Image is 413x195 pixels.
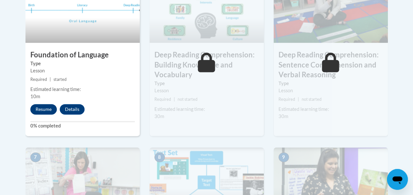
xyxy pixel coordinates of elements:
[278,97,295,102] span: Required
[30,152,41,162] span: 7
[30,122,135,129] label: 0% completed
[30,104,57,114] button: Resume
[387,169,408,190] iframe: Button to launch messaging window
[298,97,299,102] span: |
[278,87,383,94] div: Lesson
[50,77,51,82] span: |
[278,80,383,87] label: Type
[30,86,135,93] div: Estimated learning time:
[30,77,47,82] span: Required
[278,106,383,113] div: Estimated learning time:
[278,152,289,162] span: 9
[174,97,175,102] span: |
[302,97,322,102] span: not started
[154,80,259,87] label: Type
[154,106,259,113] div: Estimated learning time:
[154,113,164,119] span: 30m
[154,152,165,162] span: 8
[154,97,171,102] span: Required
[150,50,264,80] h3: Deep Reading Comprehension: Building Knowledge and Vocabulary
[154,87,259,94] div: Lesson
[60,104,85,114] button: Details
[30,60,135,67] label: Type
[30,94,40,99] span: 10m
[30,67,135,74] div: Lesson
[25,50,140,60] h3: Foundation of Language
[54,77,67,82] span: started
[178,97,198,102] span: not started
[274,50,388,80] h3: Deep Reading Comprehension: Sentence Comprehension and Verbal Reasoning
[278,113,288,119] span: 30m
